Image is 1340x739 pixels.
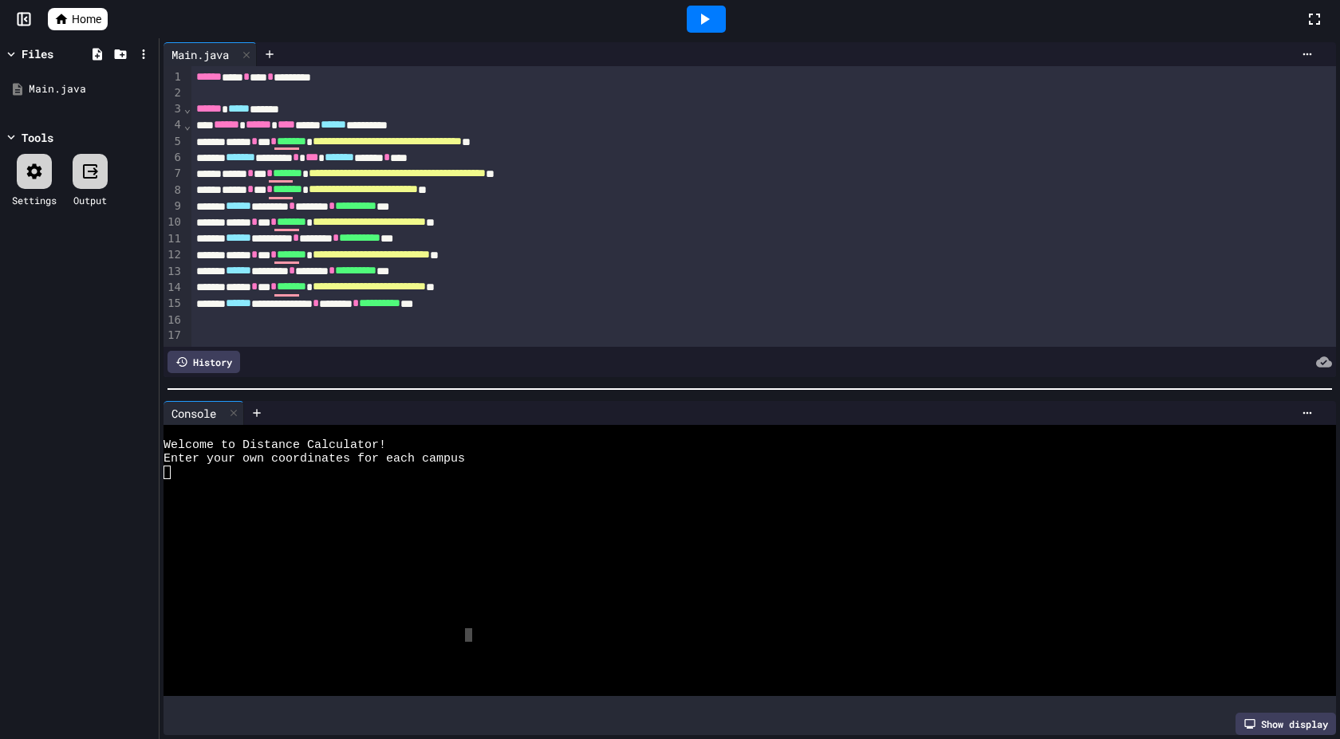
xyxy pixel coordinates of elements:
[164,231,183,247] div: 11
[164,296,183,312] div: 15
[73,193,107,207] div: Output
[183,102,191,115] span: Fold line
[164,183,183,199] div: 8
[164,313,183,328] div: 16
[12,193,57,207] div: Settings
[164,85,183,101] div: 2
[164,344,183,360] div: 18
[164,42,257,66] div: Main.java
[164,264,183,280] div: 13
[164,199,183,214] div: 9
[164,117,183,133] div: 4
[1273,675,1324,723] iframe: chat widget
[164,46,237,63] div: Main.java
[164,328,183,344] div: 17
[1208,606,1324,674] iframe: chat widget
[164,401,244,425] div: Console
[164,150,183,166] div: 6
[164,438,386,452] span: Welcome to Distance Calculator!
[164,166,183,182] div: 7
[22,129,53,146] div: Tools
[164,134,183,150] div: 5
[22,45,53,62] div: Files
[164,452,465,466] span: Enter your own coordinates for each campus
[167,351,240,373] div: History
[191,66,1336,599] div: To enrich screen reader interactions, please activate Accessibility in Grammarly extension settings
[164,247,183,263] div: 12
[48,8,108,30] a: Home
[72,11,101,27] span: Home
[164,101,183,117] div: 3
[29,81,153,97] div: Main.java
[164,69,183,85] div: 1
[1236,713,1336,735] div: Show display
[183,119,191,132] span: Fold line
[164,280,183,296] div: 14
[164,405,224,422] div: Console
[164,214,183,230] div: 10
